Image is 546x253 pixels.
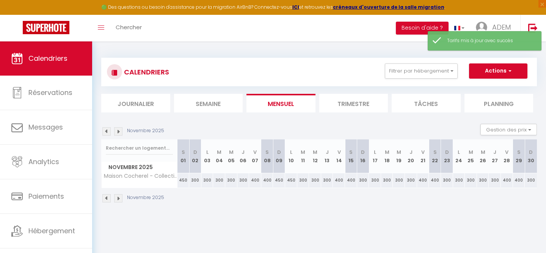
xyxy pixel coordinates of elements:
img: logout [528,23,538,33]
th: 10 [285,139,297,173]
abbr: S [182,149,185,156]
span: Maison Cocherel - Collection Idylliq [103,173,179,179]
abbr: M [397,149,401,156]
th: 08 [261,139,273,173]
div: 400 [261,173,273,187]
th: 12 [309,139,321,173]
th: 07 [249,139,261,173]
div: 300 [441,173,453,187]
abbr: S [433,149,437,156]
div: 450 [177,173,190,187]
div: 300 [369,173,381,187]
li: Planning [464,94,533,112]
div: 300 [381,173,393,187]
li: Tâches [392,94,461,112]
div: 300 [237,173,249,187]
div: 300 [453,173,465,187]
th: 20 [405,139,417,173]
li: Journalier [101,94,170,112]
p: Novembre 2025 [127,194,164,201]
span: Hébergement [28,226,75,236]
abbr: S [349,149,353,156]
abbr: M [301,149,305,156]
div: 450 [285,173,297,187]
span: Chercher [116,23,142,31]
th: 06 [237,139,249,173]
th: 09 [273,139,285,173]
th: 02 [189,139,201,173]
th: 15 [345,139,357,173]
abbr: D [193,149,197,156]
button: Ouvrir le widget de chat LiveChat [6,3,29,26]
div: 300 [309,173,321,187]
div: 300 [525,173,537,187]
abbr: J [242,149,245,156]
abbr: L [206,149,209,156]
abbr: M [385,149,389,156]
abbr: L [374,149,376,156]
th: 19 [393,139,405,173]
abbr: D [445,149,449,156]
th: 16 [357,139,369,173]
div: 300 [201,173,213,187]
abbr: J [409,149,413,156]
th: 24 [453,139,465,173]
abbr: M [481,149,485,156]
abbr: L [458,149,460,156]
th: 28 [501,139,513,173]
th: 11 [297,139,309,173]
th: 13 [321,139,333,173]
span: Novembre 2025 [102,162,177,173]
div: 400 [417,173,429,187]
abbr: S [265,149,269,156]
span: Messages [28,122,63,132]
div: 400 [249,173,261,187]
th: 04 [213,139,225,173]
abbr: D [361,149,365,156]
img: ... [476,22,487,33]
th: 22 [429,139,441,173]
div: 300 [405,173,417,187]
abbr: M [217,149,221,156]
div: 300 [489,173,501,187]
th: 23 [441,139,453,173]
abbr: J [326,149,329,156]
h3: CALENDRIERS [122,63,169,81]
a: ... ADEM [470,15,520,41]
div: 300 [189,173,201,187]
div: 400 [345,173,357,187]
button: Actions [469,63,527,79]
th: 05 [225,139,237,173]
th: 27 [489,139,501,173]
iframe: Chat [514,219,540,247]
a: Chercher [110,15,147,41]
abbr: M [229,149,234,156]
div: 400 [513,173,525,187]
abbr: M [313,149,317,156]
abbr: D [529,149,533,156]
th: 14 [333,139,345,173]
a: créneaux d'ouverture de la salle migration [333,4,444,10]
abbr: S [517,149,521,156]
abbr: V [505,149,508,156]
span: Analytics [28,157,59,166]
div: 300 [357,173,369,187]
abbr: M [469,149,473,156]
li: Mensuel [246,94,315,112]
div: 300 [477,173,489,187]
div: 300 [225,173,237,187]
abbr: V [253,149,257,156]
button: Besoin d'aide ? [396,22,449,35]
button: Filtrer par hébergement [385,63,458,79]
div: 300 [465,173,477,187]
span: Calendriers [28,54,67,63]
div: 300 [213,173,225,187]
th: 25 [465,139,477,173]
span: Réservations [28,88,72,97]
abbr: D [277,149,281,156]
div: 300 [321,173,333,187]
abbr: L [290,149,292,156]
li: Semaine [174,94,243,112]
th: 26 [477,139,489,173]
div: Tarifs mis à jour avec succès [447,37,533,44]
